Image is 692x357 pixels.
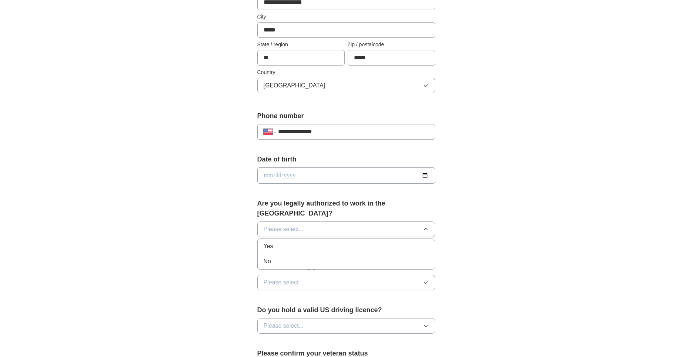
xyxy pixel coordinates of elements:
[257,198,435,218] label: Are you legally authorized to work in the [GEOGRAPHIC_DATA]?
[257,318,435,334] button: Please select...
[264,81,325,90] span: [GEOGRAPHIC_DATA]
[257,221,435,237] button: Please select...
[264,242,273,251] span: Yes
[257,275,435,290] button: Please select...
[257,13,435,21] label: City
[257,69,435,76] label: Country
[348,41,435,49] label: Zip / postalcode
[257,305,435,315] label: Do you hold a valid US driving licence?
[264,278,304,287] span: Please select...
[257,78,435,93] button: [GEOGRAPHIC_DATA]
[264,225,304,234] span: Please select...
[257,154,435,164] label: Date of birth
[257,41,345,49] label: State / region
[264,257,271,266] span: No
[264,321,304,330] span: Please select...
[257,111,435,121] label: Phone number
